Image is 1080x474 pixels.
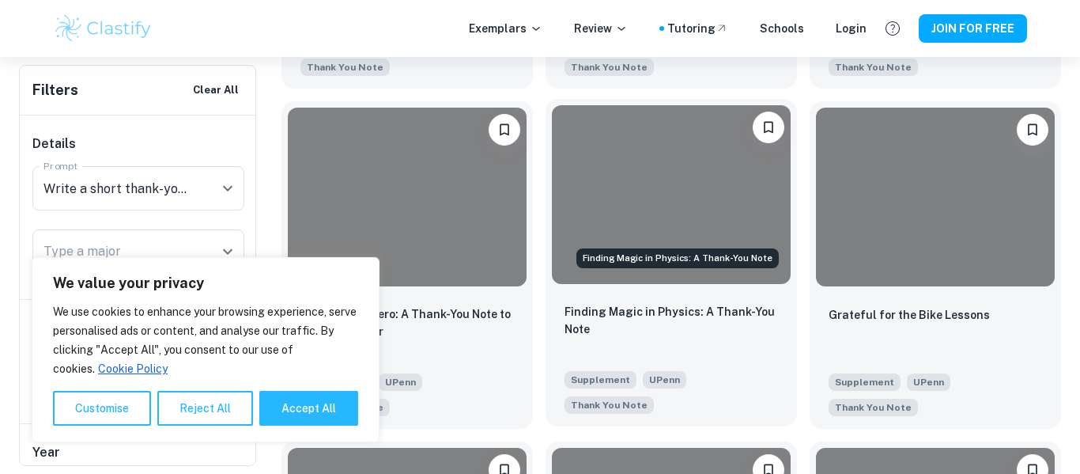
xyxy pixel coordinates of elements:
button: Please log in to bookmark exemplars [753,112,784,143]
button: Reject All [157,391,253,426]
h6: Details [32,135,244,154]
p: Review [574,20,628,37]
span: Supplement [565,371,636,389]
p: Exemplars [469,20,542,37]
button: Help and Feedback [879,15,906,42]
p: The Unsung Hero: A Thank-You Note to My Mail Carrier [300,305,514,340]
a: Tutoring [667,20,728,37]
p: Grateful for the Bike Lessons [829,306,990,324]
div: Finding Magic in Physics: A Thank-You Note [576,248,779,268]
span: UPenn [907,374,950,391]
button: JOIN FOR FREE [919,14,1027,43]
span: Write a short thank-you note to someone you have not yet thanked and would like to acknowledge. (... [300,57,390,76]
span: Thank You Note [307,60,383,74]
span: UPenn [643,371,686,389]
div: We value your privacy [32,257,380,442]
button: Open [217,241,239,263]
span: Write a short thank-you note to someone you have not yet thanked and would like to acknowledge. (... [565,395,654,414]
a: Please log in to bookmark exemplarsThe Unsung Hero: A Thank-You Note to My Mail CarrierSupplement... [281,101,533,429]
p: Finding Magic in Physics: A Thank-You Note [565,303,778,338]
p: We use cookies to enhance your browsing experience, serve personalised ads or content, and analys... [53,302,358,378]
a: Please log in to bookmark exemplarsGrateful for the Bike LessonsSupplementUPennWrite a short than... [810,101,1061,429]
a: Cookie Policy [97,362,168,376]
span: Supplement [829,374,901,391]
span: Write a short thank-you note to someone you have not yet thanked and would like to acknowledge. (... [829,397,918,416]
button: Please log in to bookmark exemplars [1017,114,1048,146]
p: We value your privacy [53,274,358,293]
a: Schools [760,20,804,37]
a: Please log in to bookmark exemplarsFinding Magic in Physics: A Thank-You NoteSupplementUPennWrite... [546,101,797,429]
button: Open [217,177,239,199]
button: Clear All [189,78,243,102]
span: Thank You Note [571,60,648,74]
button: Please log in to bookmark exemplars [489,114,520,146]
span: Thank You Note [835,400,912,415]
button: Accept All [259,391,358,426]
button: Customise [53,391,151,426]
span: Write a short thank-you note to someone you have not yet thanked and would like to acknowledge. (... [565,57,654,76]
label: Prompt [43,159,78,173]
a: Login [836,20,867,37]
span: Thank You Note [835,60,912,74]
img: Clastify logo [53,13,153,44]
span: UPenn [379,374,422,391]
span: Write a short thank-you note to someone you have not yet thanked and would like to acknowledge. (... [829,57,918,76]
h6: Filters [32,79,78,101]
h6: Year [32,443,244,462]
span: Thank You Note [571,398,648,412]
